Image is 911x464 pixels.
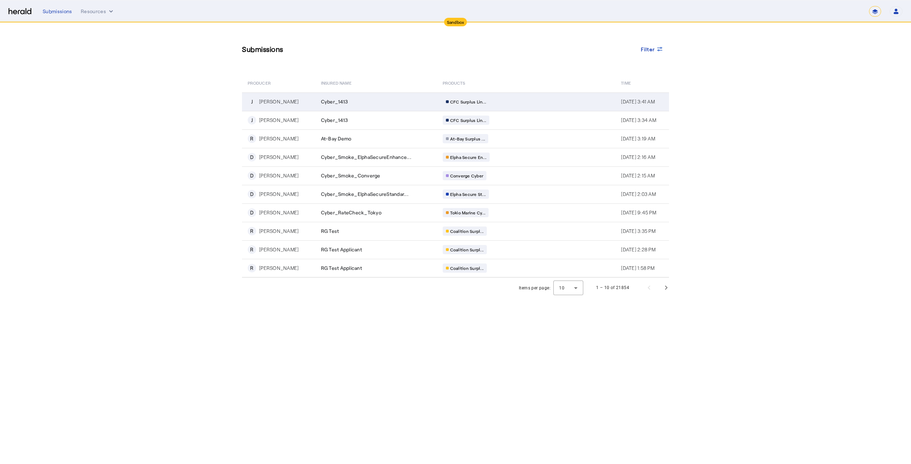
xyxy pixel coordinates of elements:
[242,73,669,278] table: Table view of all submissions by your platform
[450,117,486,123] span: CFC Surplus Lin...
[621,79,631,86] span: Time
[621,172,655,178] span: [DATE] 2:15 AM
[248,264,256,272] div: R
[450,99,486,105] span: CFC Surplus Lin...
[621,265,654,271] span: [DATE] 1:58 PM
[596,284,629,291] div: 1 – 10 of 21854
[621,246,655,252] span: [DATE] 2:28 PM
[259,246,299,253] div: [PERSON_NAME]
[259,117,299,124] div: [PERSON_NAME]
[443,79,465,86] span: PRODUCTS
[321,246,362,253] span: RG Test Applicant
[621,228,655,234] span: [DATE] 3:35 PM
[259,228,299,235] div: [PERSON_NAME]
[321,191,409,198] span: Cyber_Smoke_ElphaSecureStandar...
[321,98,348,105] span: Cyber_1413
[621,98,655,105] span: [DATE] 3:41 AM
[248,116,256,124] div: J
[242,44,283,54] h3: Submissions
[259,135,299,142] div: [PERSON_NAME]
[444,18,467,26] div: Sandbox
[635,43,669,55] button: Filter
[641,46,655,53] span: Filter
[621,154,655,160] span: [DATE] 2:16 AM
[621,191,656,197] span: [DATE] 2:03 AM
[658,279,675,296] button: Next page
[321,172,380,179] span: Cyber_Smoke_Converge
[321,265,362,272] span: RG Test Applicant
[248,79,271,86] span: PRODUCER
[43,8,72,15] div: Submissions
[450,173,484,178] span: Converge Cyber
[450,265,484,271] span: Coalition Surpl...
[321,117,348,124] span: Cyber_1413
[259,172,299,179] div: [PERSON_NAME]
[9,8,31,15] img: Herald Logo
[248,171,256,180] div: D
[450,154,487,160] span: Elpha Secure En...
[321,79,352,86] span: Insured Name
[248,190,256,198] div: D
[259,209,299,216] div: [PERSON_NAME]
[81,8,115,15] button: Resources dropdown menu
[248,153,256,161] div: D
[321,209,381,216] span: Cyber_RateCheck_Tokyo
[450,228,484,234] span: Coalition Surpl...
[248,245,256,254] div: R
[621,135,655,142] span: [DATE] 3:19 AM
[259,154,299,161] div: [PERSON_NAME]
[259,265,299,272] div: [PERSON_NAME]
[248,208,256,217] div: D
[321,228,339,235] span: RG Test
[248,227,256,235] div: R
[450,247,484,252] span: Coalition Surpl...
[450,136,485,142] span: At-Bay Surplus ...
[321,154,411,161] span: Cyber_Smoke_ElphaSecureEnhance...
[259,191,299,198] div: [PERSON_NAME]
[621,117,656,123] span: [DATE] 3:34 AM
[248,134,256,143] div: R
[450,210,486,215] span: Tokio Marine Cy...
[248,97,256,106] div: J
[519,284,551,292] div: Items per page:
[259,98,299,105] div: [PERSON_NAME]
[450,191,486,197] span: Elpha Secure St...
[621,209,656,215] span: [DATE] 9:45 PM
[321,135,352,142] span: At-Bay Demo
